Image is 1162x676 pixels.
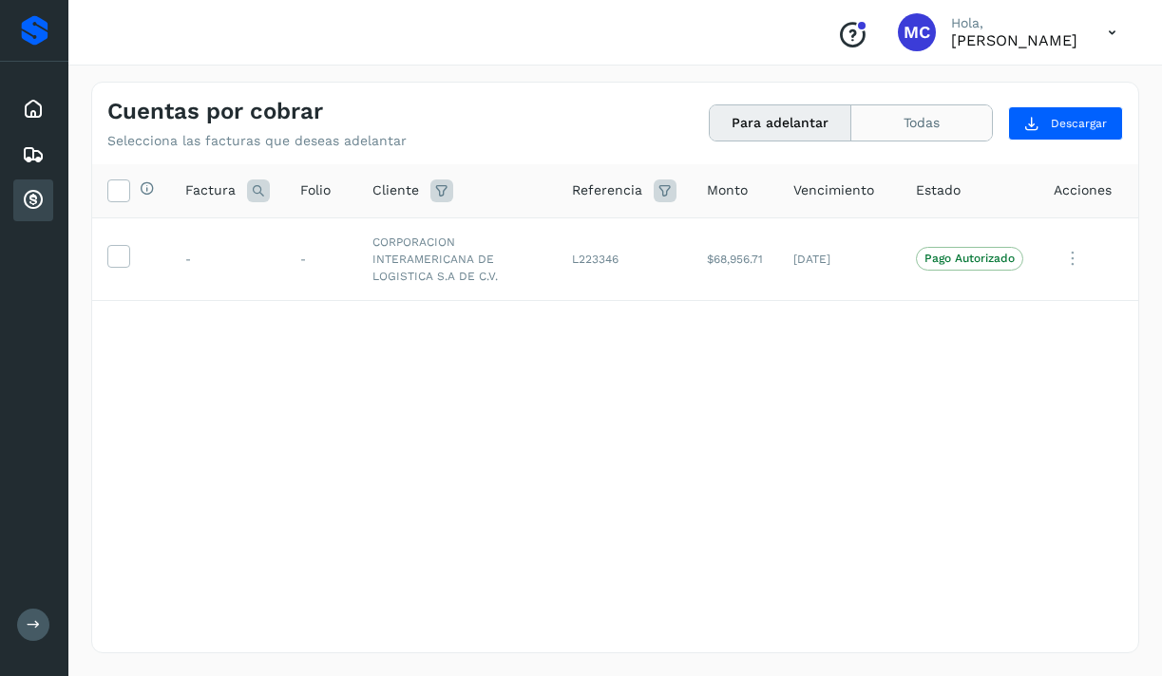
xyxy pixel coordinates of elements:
[357,217,557,300] td: CORPORACION INTERAMERICANA DE LOGISTICA S.A DE C.V.
[793,180,874,200] span: Vencimiento
[951,15,1077,31] p: Hola,
[1054,180,1112,200] span: Acciones
[300,180,331,200] span: Folio
[1008,106,1123,141] button: Descargar
[170,217,285,300] td: -
[13,179,53,221] div: Cuentas por cobrar
[557,217,692,300] td: L223346
[13,88,53,130] div: Inicio
[851,105,992,141] button: Todas
[107,98,323,125] h4: Cuentas por cobrar
[285,217,357,300] td: -
[107,133,407,149] p: Selecciona las facturas que deseas adelantar
[372,180,419,200] span: Cliente
[13,134,53,176] div: Embarques
[951,31,1077,49] p: Mariano Carpio Beltran
[778,217,901,300] td: [DATE]
[692,217,778,300] td: $68,956.71
[572,180,642,200] span: Referencia
[916,180,961,200] span: Estado
[710,105,851,141] button: Para adelantar
[185,180,236,200] span: Factura
[707,180,748,200] span: Monto
[1051,115,1107,132] span: Descargar
[924,252,1015,265] p: Pago Autorizado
